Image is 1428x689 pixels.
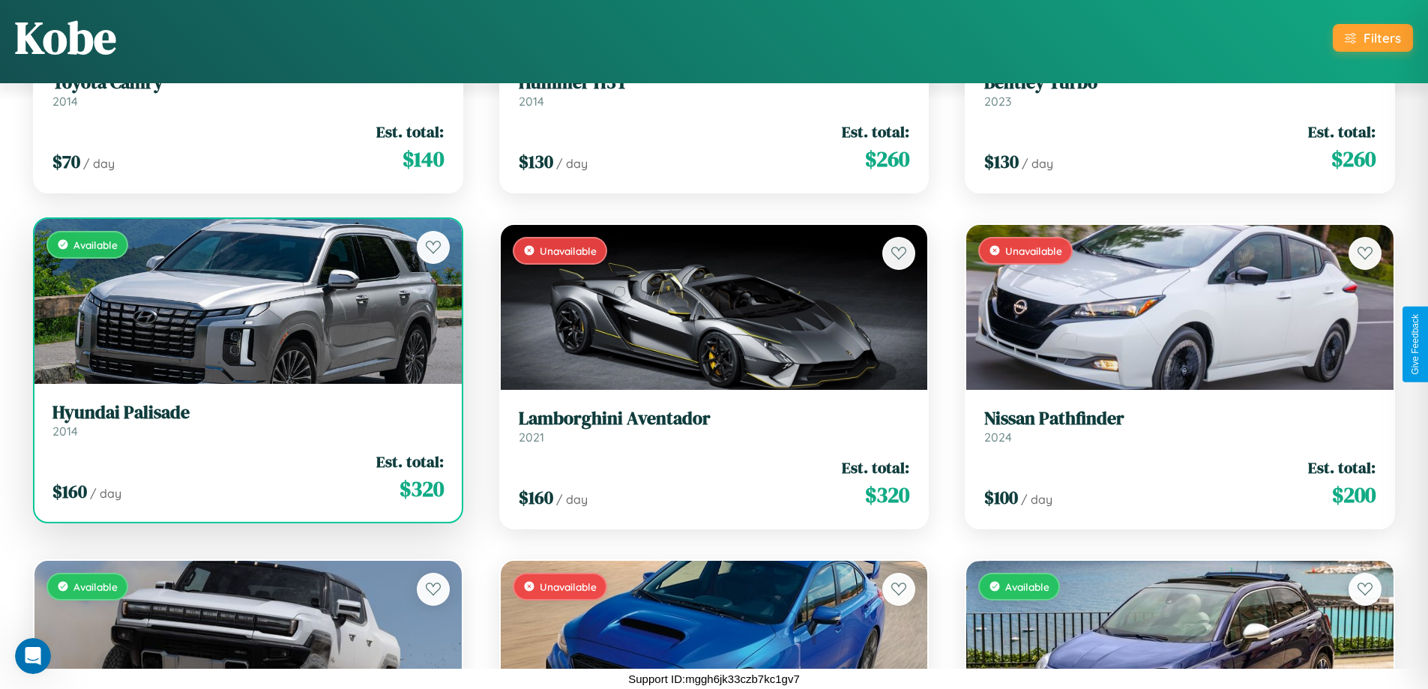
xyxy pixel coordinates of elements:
[556,492,588,507] span: / day
[376,451,444,472] span: Est. total:
[540,580,597,593] span: Unavailable
[52,402,444,439] a: Hyundai Palisade2014
[519,408,910,430] h3: Lamborghini Aventador
[1333,24,1413,52] button: Filters
[984,408,1376,445] a: Nissan Pathfinder2024
[83,156,115,171] span: / day
[628,669,799,689] p: Support ID: mggh6jk33czb7kc1gv7
[519,72,910,109] a: Hummer H3T2014
[865,144,909,174] span: $ 260
[1364,30,1401,46] div: Filters
[52,479,87,504] span: $ 160
[865,480,909,510] span: $ 320
[52,424,78,439] span: 2014
[15,7,116,68] h1: Kobe
[984,430,1012,445] span: 2024
[556,156,588,171] span: / day
[1005,244,1062,257] span: Unavailable
[376,121,444,142] span: Est. total:
[519,94,544,109] span: 2014
[984,94,1011,109] span: 2023
[1021,492,1052,507] span: / day
[842,457,909,478] span: Est. total:
[90,486,121,501] span: / day
[519,72,910,94] h3: Hummer H3T
[984,485,1018,510] span: $ 100
[1005,580,1049,593] span: Available
[1022,156,1053,171] span: / day
[400,474,444,504] span: $ 320
[1332,480,1376,510] span: $ 200
[73,580,118,593] span: Available
[52,402,444,424] h3: Hyundai Palisade
[1410,314,1421,375] div: Give Feedback
[15,638,51,674] iframe: Intercom live chat
[1331,144,1376,174] span: $ 260
[519,430,544,445] span: 2021
[984,72,1376,109] a: Bentley Turbo2023
[52,94,78,109] span: 2014
[519,149,553,174] span: $ 130
[842,121,909,142] span: Est. total:
[519,408,910,445] a: Lamborghini Aventador2021
[52,72,444,109] a: Toyota Camry2014
[52,149,80,174] span: $ 70
[403,144,444,174] span: $ 140
[984,149,1019,174] span: $ 130
[984,72,1376,94] h3: Bentley Turbo
[1308,457,1376,478] span: Est. total:
[1308,121,1376,142] span: Est. total:
[984,408,1376,430] h3: Nissan Pathfinder
[519,485,553,510] span: $ 160
[73,238,118,251] span: Available
[540,244,597,257] span: Unavailable
[52,72,444,94] h3: Toyota Camry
